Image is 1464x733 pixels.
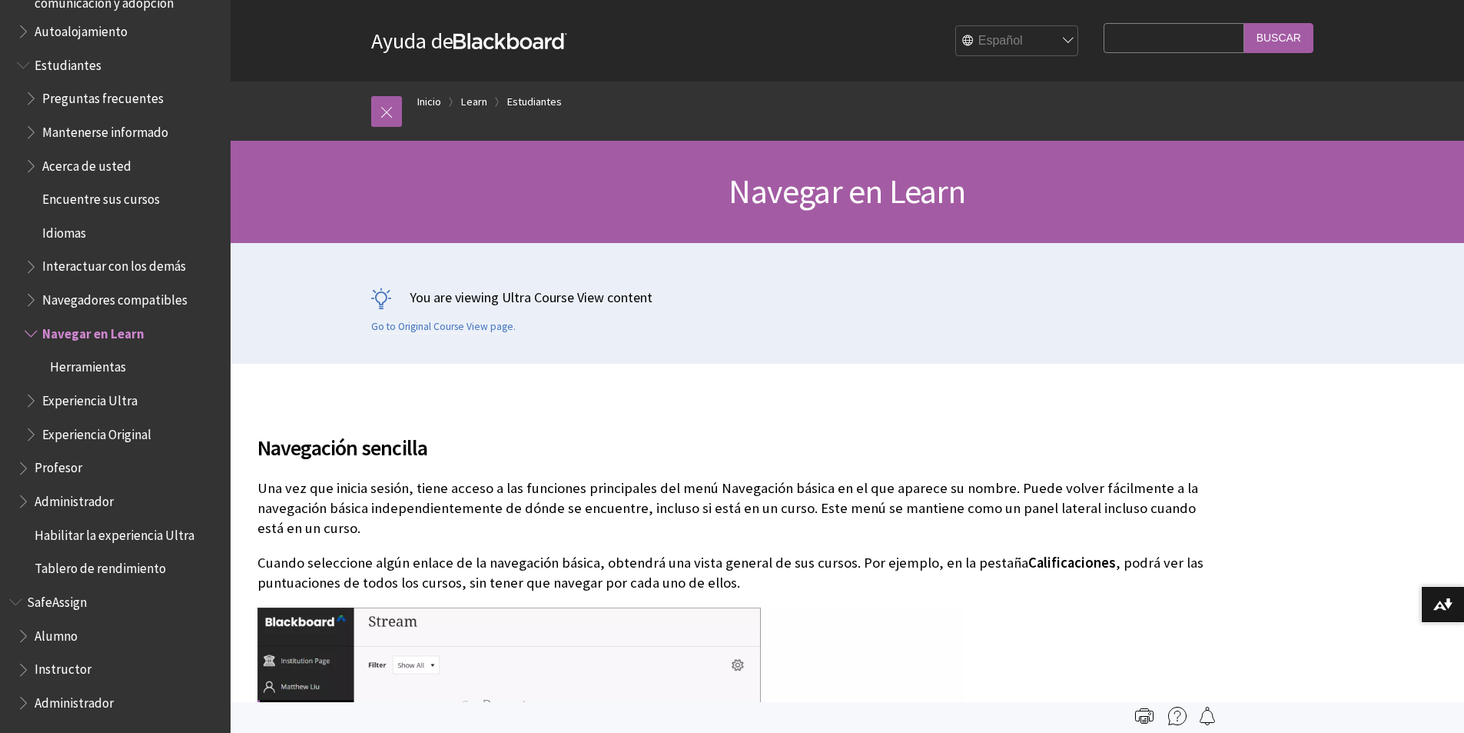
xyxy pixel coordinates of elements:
a: Ayuda deBlackboard [371,27,567,55]
span: Encuentre sus cursos [42,186,160,207]
span: Mantenerse informado [42,119,168,140]
select: Site Language Selector [956,26,1079,57]
span: Administrador [35,488,114,509]
span: Alumno [35,623,78,644]
span: Estudiantes [35,52,101,73]
p: Una vez que inicia sesión, tiene acceso a las funciones principales del menú Navegación básica en... [257,478,1210,539]
img: Print [1135,707,1154,725]
span: Idiomas [42,220,86,241]
img: More help [1168,707,1187,725]
nav: Book outline for Blackboard SafeAssign [9,589,221,716]
img: Follow this page [1198,707,1217,725]
span: Interactuar con los demás [42,254,186,275]
strong: Blackboard [453,33,567,49]
span: Instructor [35,657,91,678]
span: Navegar en Learn [729,170,965,212]
span: Calificaciones [1028,554,1116,571]
a: Go to Original Course View page. [371,320,516,334]
a: Estudiantes [507,92,562,112]
span: SafeAssign [27,589,87,610]
span: Autoalojamiento [35,18,128,39]
span: Navegar en Learn [42,321,144,342]
span: Navegadores compatibles [42,287,188,308]
input: Buscar [1244,23,1313,53]
p: Cuando seleccione algún enlace de la navegación básica, obtendrá una vista general de sus cursos.... [257,553,1210,593]
span: Acerca de usted [42,153,131,174]
span: Preguntas frecuentes [42,85,164,106]
span: Administrador [35,690,114,711]
a: Inicio [417,92,441,112]
span: Herramientas [50,355,126,375]
a: Learn [461,92,487,112]
h2: Navegación sencilla [257,413,1210,464]
span: Experiencia Original [42,421,151,442]
span: Habilitar la experiencia Ultra [35,522,194,543]
span: Profesor [35,455,82,476]
span: Experiencia Ultra [42,388,138,408]
p: You are viewing Ultra Course View content [371,288,1324,307]
span: Tablero de rendimiento [35,556,166,577]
